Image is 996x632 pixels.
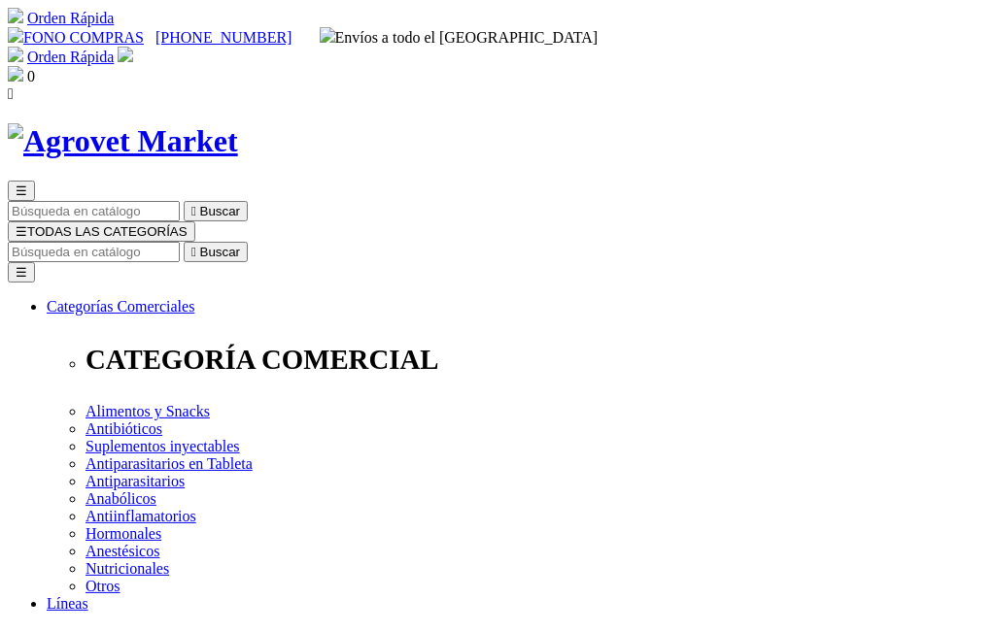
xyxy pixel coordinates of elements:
[191,204,196,218] i: 
[8,85,14,102] i: 
[8,47,23,62] img: shopping-cart.svg
[200,204,240,218] span: Buscar
[8,66,23,82] img: shopping-bag.svg
[8,221,195,242] button: ☰TODAS LAS CATEGORÍAS
[320,27,335,43] img: delivery-truck.svg
[8,29,144,46] a: FONO COMPRAS
[191,245,196,259] i: 
[16,183,27,198] span: ☰
[184,201,248,221] button:  Buscar
[16,224,27,239] span: ☰
[8,242,180,262] input: Buscar
[86,578,120,594] a: Otros
[184,242,248,262] button:  Buscar
[8,27,23,43] img: phone.svg
[86,438,240,454] a: Suplementos inyectables
[86,490,156,507] a: Anabólicos
[155,29,292,46] a: [PHONE_NUMBER]
[86,403,210,419] a: Alimentos y Snacks
[86,525,161,542] a: Hormonales
[86,543,159,559] a: Anestésicos
[8,123,238,159] img: Agrovet Market
[8,181,35,201] button: ☰
[8,262,35,283] button: ☰
[320,29,599,46] span: Envíos a todo el [GEOGRAPHIC_DATA]
[200,245,240,259] span: Buscar
[27,10,114,26] a: Orden Rápida
[47,595,88,612] a: Líneas
[86,473,185,489] a: Antiparasitarios
[86,344,988,376] p: CATEGORÍA COMERCIAL
[8,8,23,23] img: shopping-cart.svg
[86,420,162,437] a: Antibióticos
[118,47,133,62] img: user.svg
[86,455,253,472] a: Antiparasitarios en Tableta
[27,49,114,65] a: Orden Rápida
[27,68,35,84] span: 0
[86,560,169,577] a: Nutricionales
[118,49,133,65] a: Acceda a su cuenta de cliente
[8,201,180,221] input: Buscar
[86,508,196,524] a: Antiinflamatorios
[47,298,194,315] a: Categorías Comerciales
